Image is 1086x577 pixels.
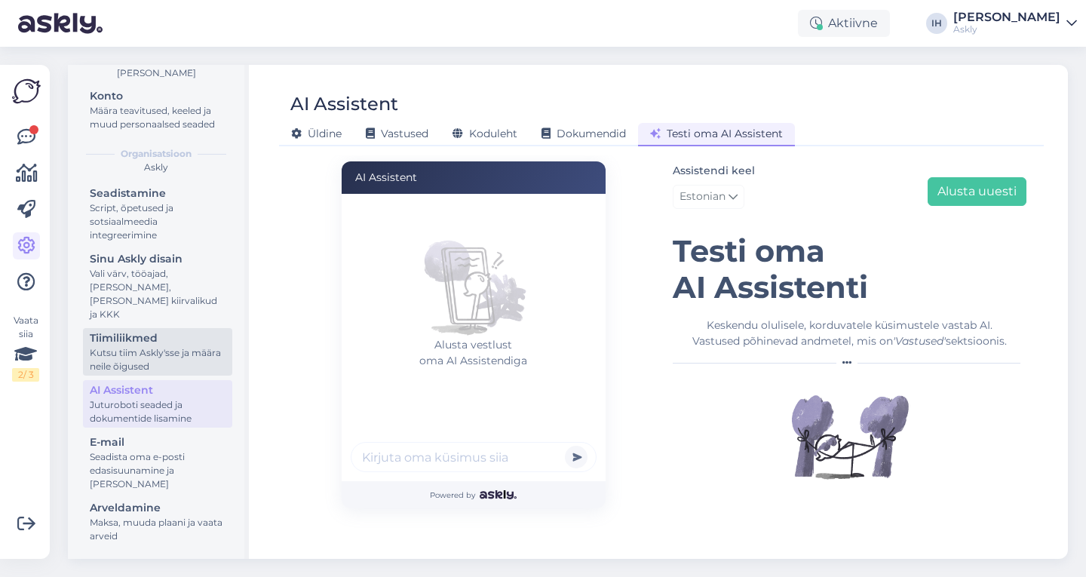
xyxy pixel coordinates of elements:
[790,376,910,497] img: Illustration
[290,90,398,118] div: AI Assistent
[673,318,1026,349] div: Keskendu olulisele, korduvatele küsimustele vastab AI. Vastused põhinevad andmetel, mis on sektsi...
[12,77,41,106] img: Askly Logo
[90,201,225,242] div: Script, õpetused ja sotsiaalmeedia integreerimine
[90,267,225,321] div: Vali värv, tööajad, [PERSON_NAME], [PERSON_NAME] kiirvalikud ja KKK
[413,216,534,337] img: No chats
[90,346,225,373] div: Kutsu tiim Askly'sse ja määra neile õigused
[12,314,39,382] div: Vaata siia
[893,334,946,348] i: 'Vastused'
[351,442,597,472] input: Kirjuta oma küsimus siia
[83,86,232,134] a: KontoMäära teavitused, keeled ja muud personaalsed seaded
[83,249,232,324] a: Sinu Askly disainVali värv, tööajad, [PERSON_NAME], [PERSON_NAME] kiirvalikud ja KKK
[452,127,517,140] span: Koduleht
[90,516,225,543] div: Maksa, muuda plaani ja vaata arveid
[90,398,225,425] div: Juturoboti seaded ja dokumentide lisamine
[673,233,1026,305] h1: Testi oma AI Assistenti
[673,163,755,179] label: Assistendi keel
[90,251,225,267] div: Sinu Askly disain
[90,450,225,491] div: Seadista oma e-posti edasisuunamine ja [PERSON_NAME]
[90,382,225,398] div: AI Assistent
[80,66,232,80] div: [PERSON_NAME]
[12,368,39,382] div: 2 / 3
[121,147,192,161] b: Organisatsioon
[90,434,225,450] div: E-mail
[680,189,726,205] span: Estonian
[928,177,1026,206] button: Alusta uuesti
[926,13,947,34] div: IH
[90,186,225,201] div: Seadistamine
[83,328,232,376] a: TiimiliikmedKutsu tiim Askly'sse ja määra neile õigused
[366,127,428,140] span: Vastused
[480,490,517,499] img: Askly
[650,127,783,140] span: Testi oma AI Assistent
[673,185,744,209] a: Estonian
[83,183,232,244] a: SeadistamineScript, õpetused ja sotsiaalmeedia integreerimine
[90,500,225,516] div: Arveldamine
[291,127,342,140] span: Üldine
[83,498,232,545] a: ArveldamineMaksa, muuda plaani ja vaata arveid
[342,161,606,194] div: AI Assistent
[90,88,225,104] div: Konto
[953,23,1060,35] div: Askly
[953,11,1060,23] div: [PERSON_NAME]
[83,380,232,428] a: AI AssistentJuturoboti seaded ja dokumentide lisamine
[798,10,890,37] div: Aktiivne
[80,161,232,174] div: Askly
[430,490,517,501] span: Powered by
[83,432,232,493] a: E-mailSeadista oma e-posti edasisuunamine ja [PERSON_NAME]
[90,104,225,131] div: Määra teavitused, keeled ja muud personaalsed seaded
[351,337,597,369] p: Alusta vestlust oma AI Assistendiga
[953,11,1077,35] a: [PERSON_NAME]Askly
[90,330,225,346] div: Tiimiliikmed
[541,127,626,140] span: Dokumendid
